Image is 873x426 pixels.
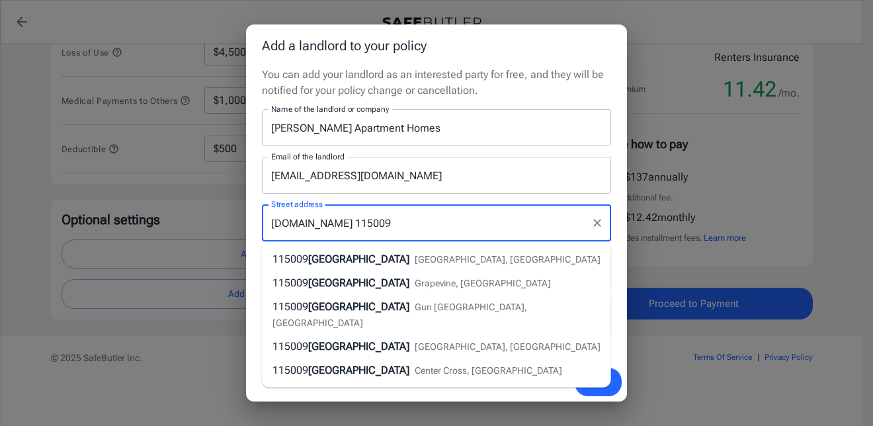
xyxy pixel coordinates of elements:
span: 115009 [272,253,308,265]
span: 115009 [272,364,308,376]
h2: Add a landlord to your policy [246,24,627,67]
p: You can add your landlord as an interested party for free, and they will be notified for your pol... [262,67,611,99]
label: Name of the landlord or company [271,103,389,114]
span: 115009 [272,277,308,289]
span: [GEOGRAPHIC_DATA] [308,277,409,289]
span: [GEOGRAPHIC_DATA], [GEOGRAPHIC_DATA] [415,341,601,352]
span: 115009 [272,300,308,313]
span: [GEOGRAPHIC_DATA] [308,253,409,265]
span: 115009 [272,340,308,353]
button: Clear [588,214,606,232]
span: Center Cross, [GEOGRAPHIC_DATA] [415,365,562,376]
span: [GEOGRAPHIC_DATA] [308,340,409,353]
span: Gun [GEOGRAPHIC_DATA], [GEOGRAPHIC_DATA] [272,302,527,328]
span: Grapevine, [GEOGRAPHIC_DATA] [415,278,551,288]
span: [GEOGRAPHIC_DATA] [308,364,409,376]
span: [GEOGRAPHIC_DATA], [GEOGRAPHIC_DATA] [415,254,601,265]
label: Street address [271,198,323,210]
label: Email of the landlord [271,151,344,162]
span: [GEOGRAPHIC_DATA] [308,300,409,313]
